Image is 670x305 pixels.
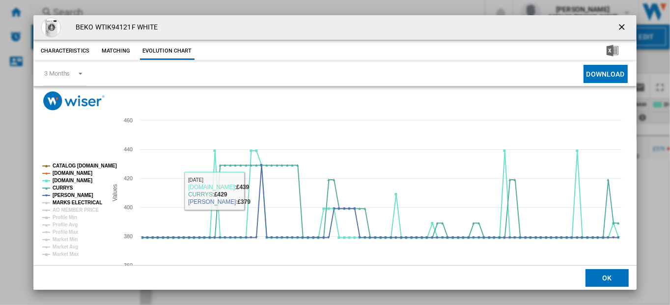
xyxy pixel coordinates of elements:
[53,185,73,191] tspan: CURRYS
[53,237,78,242] tspan: Market Min
[53,251,79,257] tspan: Market Max
[43,91,105,111] img: logo_wiser_300x94.png
[38,42,92,60] button: Characteristics
[53,207,99,213] tspan: AO MEMBER PRICE
[617,22,629,34] ng-md-icon: getI18NText('BUTTONS.CLOSE_DIALOG')
[53,200,102,205] tspan: MARKS ELECTRICAL
[112,184,118,201] tspan: Values
[53,244,78,250] tspan: Market Avg
[53,163,117,168] tspan: CATALOG [DOMAIN_NAME]
[140,42,195,60] button: Evolution chart
[124,233,133,239] tspan: 380
[53,170,92,176] tspan: [DOMAIN_NAME]
[53,178,92,183] tspan: [DOMAIN_NAME]
[124,204,133,210] tspan: 400
[53,222,78,227] tspan: Profile Avg
[584,65,628,83] button: Download
[591,42,634,60] button: Download in Excel
[124,175,133,181] tspan: 420
[44,70,70,77] div: 3 Months
[124,117,133,123] tspan: 460
[53,193,93,198] tspan: [PERSON_NAME]
[71,23,158,32] h4: BEKO WTIK94121F WHITE
[124,262,133,268] tspan: 360
[124,146,133,152] tspan: 440
[41,18,61,37] img: 10255951
[613,18,633,37] button: getI18NText('BUTTONS.CLOSE_DIALOG')
[33,15,637,290] md-dialog: Product popup
[94,42,138,60] button: Matching
[586,269,629,286] button: OK
[53,215,77,220] tspan: Profile Min
[607,45,618,56] img: excel-24x24.png
[53,229,79,235] tspan: Profile Max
